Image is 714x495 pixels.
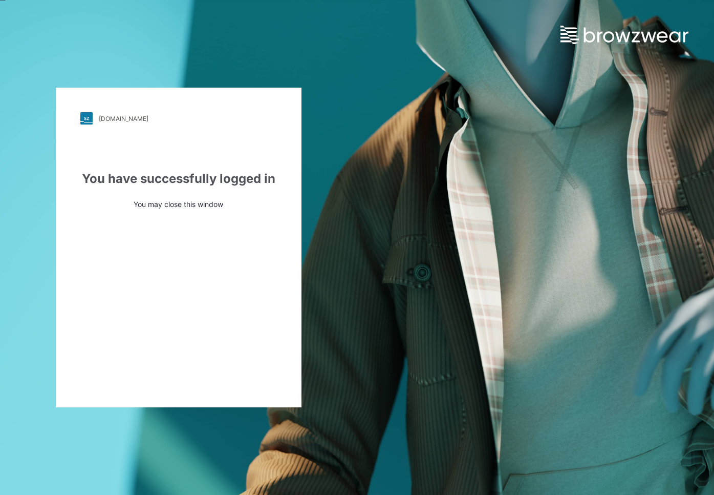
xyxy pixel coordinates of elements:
[99,115,148,122] div: [DOMAIN_NAME]
[80,170,277,188] div: You have successfully logged in
[80,199,277,210] p: You may close this window
[560,26,688,44] img: browzwear-logo.e42bd6dac1945053ebaf764b6aa21510.svg
[80,112,277,125] a: [DOMAIN_NAME]
[80,112,93,125] img: stylezone-logo.562084cfcfab977791bfbf7441f1a819.svg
